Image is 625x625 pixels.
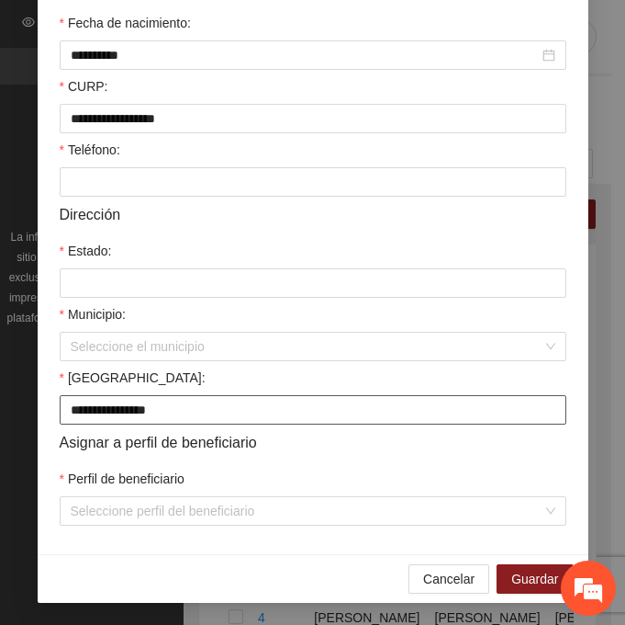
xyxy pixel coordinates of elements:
input: Teléfono: [60,167,566,197]
label: Teléfono: [60,140,120,160]
label: Fecha de nacimiento: [60,13,191,33]
input: Perfil de beneficiario [71,497,542,525]
textarea: Escriba su mensaje y pulse “Intro” [9,424,350,488]
label: Estado: [60,241,112,261]
label: Perfil de beneficiario [60,469,184,489]
button: Guardar [497,564,573,594]
span: Asignar a perfil de beneficiario [60,431,257,454]
button: Cancelar [408,564,489,594]
span: Guardar [511,569,558,589]
input: Estado: [60,268,566,298]
div: Minimizar ventana de chat en vivo [301,9,345,53]
label: Colonia: [60,368,206,388]
span: Cancelar [423,569,474,589]
input: CURP: [60,104,566,133]
div: Chatee con nosotros ahora [95,94,308,118]
input: Municipio: [71,333,542,360]
input: Colonia: [60,395,566,425]
label: CURP: [60,76,108,97]
span: Estamos en línea. [106,206,253,392]
input: Fecha de nacimiento: [71,45,539,65]
label: Municipio: [60,304,126,324]
span: Dirección [60,203,121,226]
